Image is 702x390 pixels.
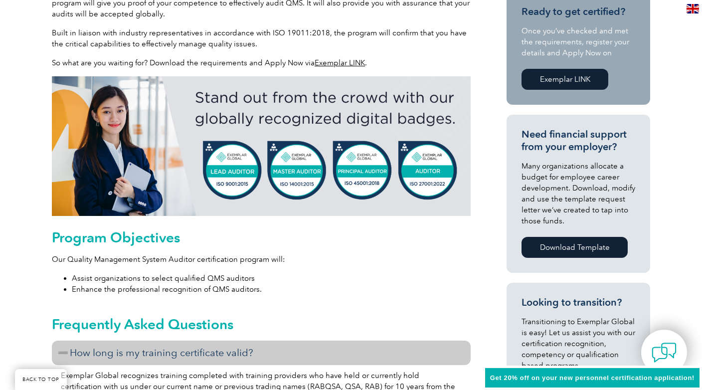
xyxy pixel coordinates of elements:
a: Exemplar LINK [315,58,365,67]
p: Transitioning to Exemplar Global is easy! Let us assist you with our certification recognition, c... [522,316,635,371]
h2: Frequently Asked Questions [52,316,471,332]
p: Built in liaison with industry representatives in accordance with ISO 19011:2018, the program wil... [52,27,471,49]
span: Get 20% off on your new personnel certification application! [490,374,695,382]
a: Download Template [522,237,628,258]
a: Exemplar LINK [522,69,608,90]
h3: Ready to get certified? [522,5,635,18]
a: BACK TO TOP [15,369,67,390]
p: Our Quality Management System Auditor certification program will: [52,254,471,265]
h3: Need financial support from your employer? [522,128,635,153]
li: Enhance the professional recognition of QMS auditors. [72,284,471,295]
p: Many organizations allocate a budget for employee career development. Download, modify and use th... [522,161,635,226]
h3: Looking to transition? [522,296,635,309]
img: badges [52,76,471,216]
img: contact-chat.png [652,340,677,365]
h3: How long is my training certificate valid? [52,341,471,365]
li: Assist organizations to select qualified QMS auditors [72,273,471,284]
p: Once you’ve checked and met the requirements, register your details and Apply Now on [522,25,635,58]
h2: Program Objectives [52,229,471,245]
p: So what are you waiting for? Download the requirements and Apply Now via . [52,57,471,68]
img: en [687,4,699,13]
